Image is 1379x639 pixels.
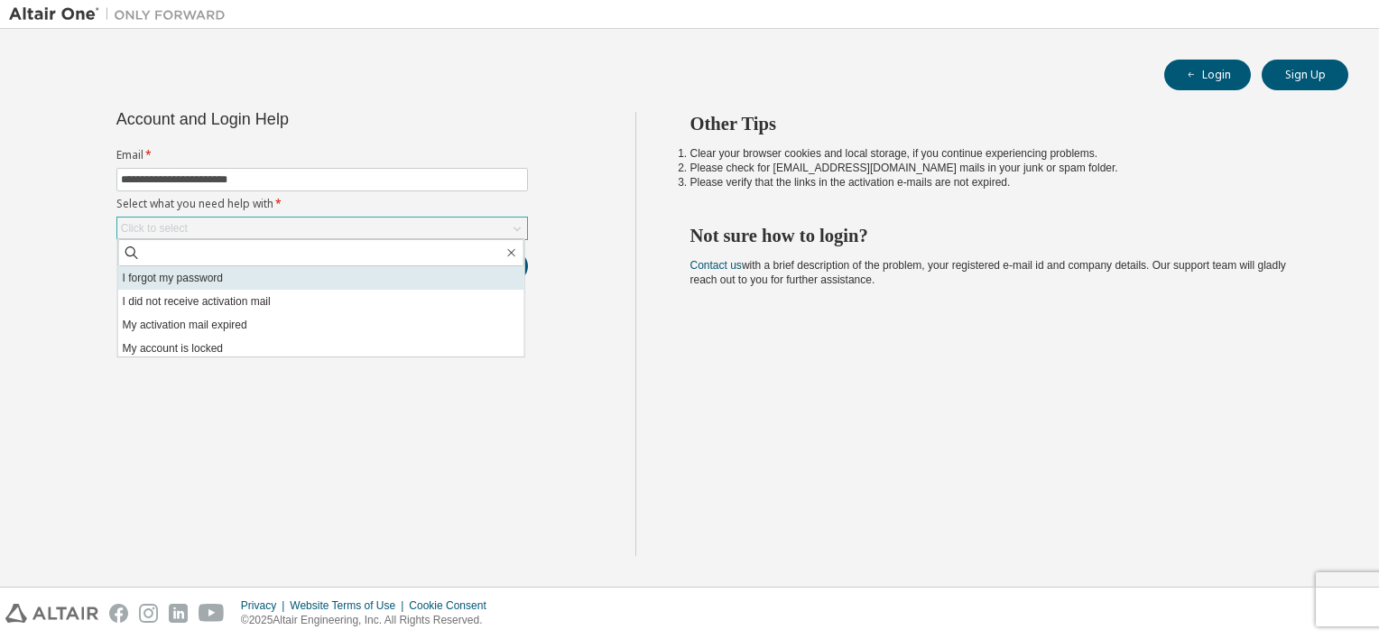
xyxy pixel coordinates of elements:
[690,161,1317,175] li: Please check for [EMAIL_ADDRESS][DOMAIN_NAME] mails in your junk or spam folder.
[690,224,1317,247] h2: Not sure how to login?
[169,604,188,623] img: linkedin.svg
[117,218,527,239] div: Click to select
[690,259,1286,286] span: with a brief description of the problem, your registered e-mail id and company details. Our suppo...
[109,604,128,623] img: facebook.svg
[409,598,496,613] div: Cookie Consent
[116,197,528,211] label: Select what you need help with
[241,598,290,613] div: Privacy
[690,175,1317,190] li: Please verify that the links in the activation e-mails are not expired.
[690,112,1317,135] h2: Other Tips
[118,266,524,290] li: I forgot my password
[116,112,446,126] div: Account and Login Help
[116,148,528,162] label: Email
[1164,60,1251,90] button: Login
[5,604,98,623] img: altair_logo.svg
[1262,60,1348,90] button: Sign Up
[690,259,742,272] a: Contact us
[290,598,409,613] div: Website Terms of Use
[241,613,497,628] p: © 2025 Altair Engineering, Inc. All Rights Reserved.
[9,5,235,23] img: Altair One
[199,604,225,623] img: youtube.svg
[139,604,158,623] img: instagram.svg
[121,221,188,236] div: Click to select
[690,146,1317,161] li: Clear your browser cookies and local storage, if you continue experiencing problems.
